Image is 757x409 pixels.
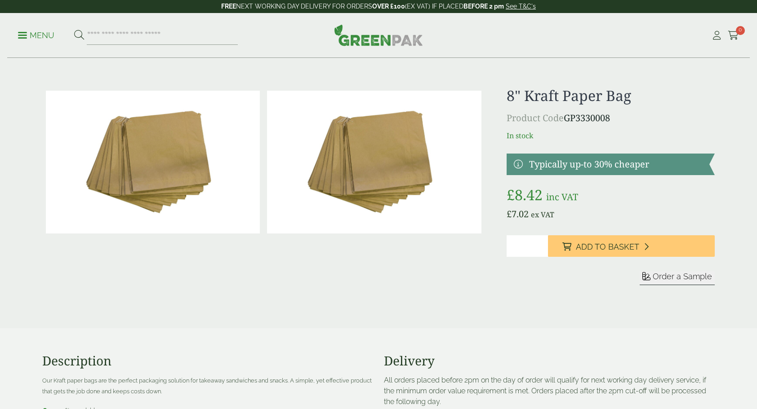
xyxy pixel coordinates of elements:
span: £ [507,208,512,220]
bdi: 8.42 [507,185,543,204]
span: inc VAT [546,191,578,203]
span: 0 [736,26,745,35]
a: Menu [18,30,54,39]
span: Our Kraft paper bags are the perfect packaging solution for takeaway sandwiches and snacks. A sim... [42,377,372,395]
a: See T&C's [506,3,536,10]
img: GreenPak Supplies [334,24,423,46]
span: ex VAT [531,210,554,220]
img: 8 [267,91,481,233]
strong: BEFORE 2 pm [463,3,504,10]
h3: Delivery [384,353,715,369]
i: Cart [728,31,739,40]
span: Order a Sample [653,272,712,281]
h1: 8" Kraft Paper Bag [507,87,715,104]
p: In stock [507,130,715,141]
button: Order a Sample [640,271,715,285]
strong: OVER £100 [372,3,405,10]
a: 0 [728,29,739,42]
h3: Description [42,353,373,369]
p: All orders placed before 2pm on the day of order will qualify for next working day delivery servi... [384,375,715,407]
span: Product Code [507,112,564,124]
p: GP3330008 [507,111,715,125]
p: Menu [18,30,54,41]
strong: FREE [221,3,236,10]
i: My Account [711,31,722,40]
span: £ [507,185,515,204]
button: Add to Basket [548,235,715,257]
img: 8 [46,91,260,233]
span: Add to Basket [576,242,639,252]
bdi: 7.02 [507,208,529,220]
